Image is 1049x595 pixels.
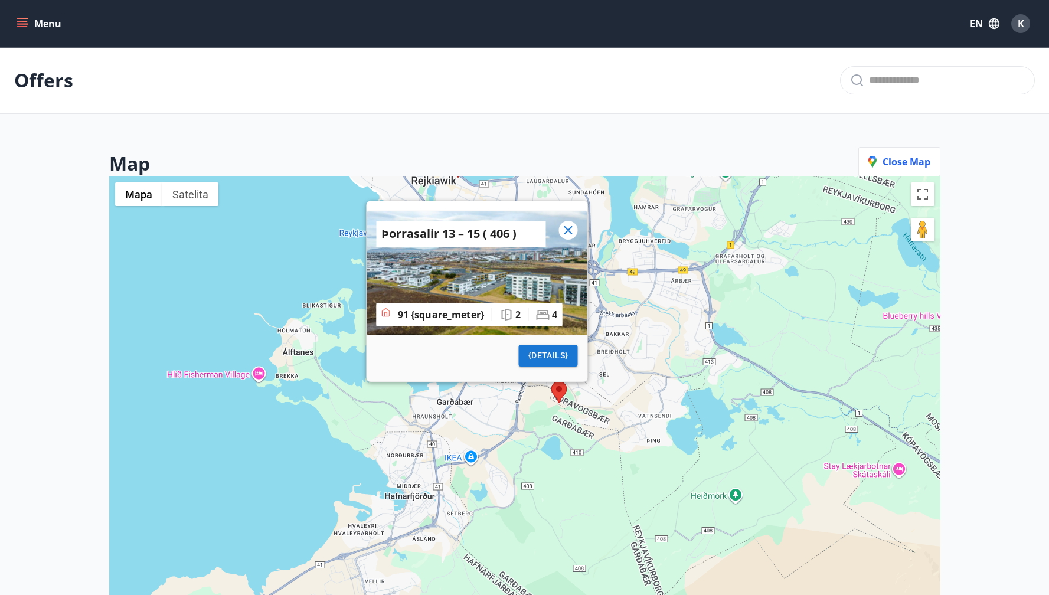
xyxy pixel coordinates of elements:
[381,225,541,242] span: Þorrasalir 13 – 15 ( 406 )
[965,13,1004,34] button: EN
[911,182,934,206] button: Włącz widok pełnoekranowy
[515,308,521,321] p: 2
[552,308,557,321] p: 4
[397,308,484,321] p: 91 {square_meter}
[162,182,218,206] button: Pokaż zdjęcia satelitarne
[911,218,934,241] button: Przeciągnij Pegmana na mapę, by otworzyć widok Street View
[115,182,162,206] button: Pokaż mapę ulic
[528,348,568,363] span: {details}
[1018,17,1024,30] span: K
[518,345,577,367] button: {details}
[14,13,66,34] button: menu
[14,67,73,93] p: Offers
[367,211,587,335] img: 6731da63a0233_small.jpg
[1006,9,1035,38] button: K
[858,147,940,176] button: Close map
[109,151,150,176] h2: Map
[868,155,930,168] span: Close map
